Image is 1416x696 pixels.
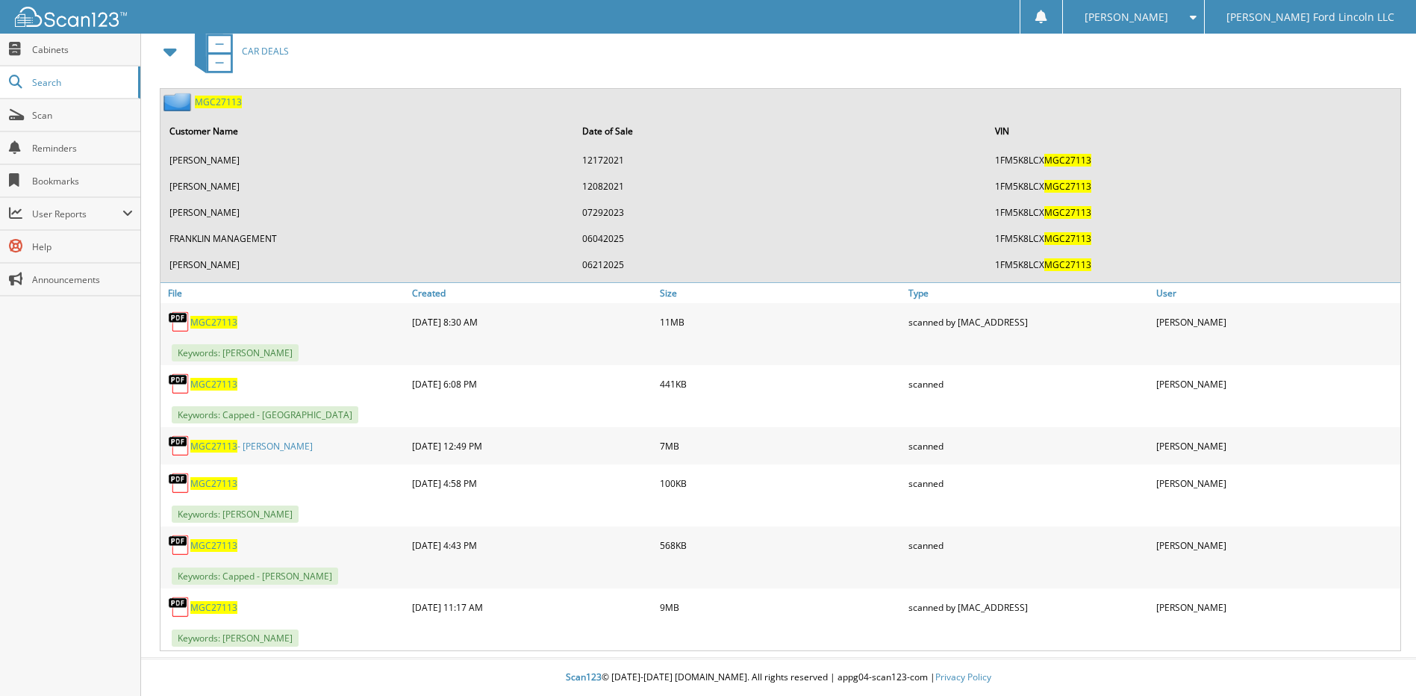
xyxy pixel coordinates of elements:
div: 7MB [656,431,904,461]
span: MGC27113 [1044,258,1091,271]
td: 1FM5K8LCX [988,252,1399,277]
div: [PERSON_NAME] [1153,307,1400,337]
a: Type [905,283,1153,303]
th: Customer Name [162,116,573,146]
a: MGC27113- [PERSON_NAME] [190,440,313,453]
span: MGC27113 [1044,206,1091,219]
img: PDF.png [168,472,190,494]
span: Announcements [32,273,133,286]
div: [PERSON_NAME] [1153,369,1400,399]
td: 1FM5K8LCX [988,174,1399,199]
iframe: Chat Widget [1341,624,1416,696]
a: MGC27113 [190,539,237,552]
a: MGC27113 [190,378,237,391]
td: 1FM5K8LCX [988,226,1399,251]
div: scanned [905,369,1153,399]
span: MGC27113 [1044,180,1091,193]
td: 06042025 [575,226,986,251]
a: File [160,283,408,303]
div: 568KB [656,530,904,560]
div: [PERSON_NAME] [1153,431,1400,461]
td: 12172021 [575,148,986,173]
span: [PERSON_NAME] Ford Lincoln LLC [1226,13,1394,22]
td: FRANKLIN MANAGEMENT [162,226,573,251]
div: scanned [905,431,1153,461]
a: Privacy Policy [935,671,991,683]
div: [PERSON_NAME] [1153,592,1400,622]
img: PDF.png [168,311,190,333]
span: Scan123 [566,671,602,683]
span: MGC27113 [1044,154,1091,167]
div: [DATE] 4:58 PM [408,468,656,498]
span: Search [32,76,131,89]
img: scan123-logo-white.svg [15,7,127,27]
div: 100KB [656,468,904,498]
span: Help [32,240,133,253]
a: Size [656,283,904,303]
a: MGC27113 [195,96,242,108]
span: Bookmarks [32,175,133,187]
a: User [1153,283,1400,303]
span: Keywords: Capped - [GEOGRAPHIC_DATA] [172,406,358,423]
span: User Reports [32,208,122,220]
div: scanned [905,468,1153,498]
td: [PERSON_NAME] [162,252,573,277]
td: 1FM5K8LCX [988,148,1399,173]
img: PDF.png [168,596,190,618]
div: scanned [905,530,1153,560]
th: Date of Sale [575,116,986,146]
div: © [DATE]-[DATE] [DOMAIN_NAME]. All rights reserved | appg04-scan123-com | [141,659,1416,696]
img: PDF.png [168,534,190,556]
span: Keywords: Capped - [PERSON_NAME] [172,568,338,585]
span: [PERSON_NAME] [1085,13,1168,22]
td: 12082021 [575,174,986,199]
div: 11MB [656,307,904,337]
span: Cabinets [32,43,133,56]
td: [PERSON_NAME] [162,200,573,225]
div: [DATE] 8:30 AM [408,307,656,337]
span: Keywords: [PERSON_NAME] [172,630,299,647]
span: MGC27113 [190,440,237,453]
div: scanned by [MAC_ADDRESS] [905,307,1153,337]
div: [DATE] 6:08 PM [408,369,656,399]
td: 06212025 [575,252,986,277]
span: CAR DEALS [242,45,289,58]
a: MGC27113 [190,601,237,614]
th: VIN [988,116,1399,146]
a: MGC27113 [190,316,237,329]
a: CAR DEALS [186,22,289,81]
div: [DATE] 4:43 PM [408,530,656,560]
a: Created [408,283,656,303]
span: Keywords: [PERSON_NAME] [172,506,299,523]
td: [PERSON_NAME] [162,148,573,173]
div: [PERSON_NAME] [1153,468,1400,498]
div: [DATE] 11:17 AM [408,592,656,622]
span: Keywords: [PERSON_NAME] [172,344,299,361]
img: PDF.png [168,435,190,457]
span: MGC27113 [1044,232,1091,245]
td: 07292023 [575,200,986,225]
span: Reminders [32,142,133,155]
a: MGC27113 [190,477,237,490]
td: 1FM5K8LCX [988,200,1399,225]
img: PDF.png [168,373,190,395]
div: [DATE] 12:49 PM [408,431,656,461]
div: [PERSON_NAME] [1153,530,1400,560]
div: scanned by [MAC_ADDRESS] [905,592,1153,622]
span: Scan [32,109,133,122]
img: folder2.png [163,93,195,111]
div: 441KB [656,369,904,399]
td: [PERSON_NAME] [162,174,573,199]
div: 9MB [656,592,904,622]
